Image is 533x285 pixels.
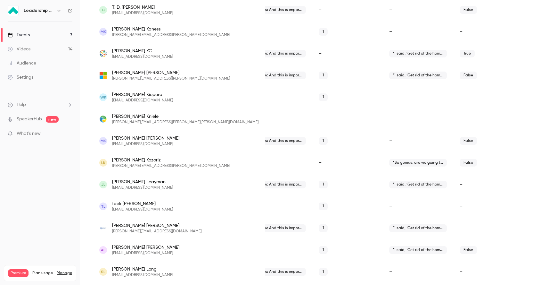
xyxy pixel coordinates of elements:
[242,195,312,217] div: –
[112,229,201,234] span: [PERSON_NAME][EMAIL_ADDRESS][DOMAIN_NAME]
[453,86,524,108] div: –
[112,185,173,190] span: [EMAIL_ADDRESS][DOMAIN_NAME]
[101,160,105,166] span: LK
[389,246,447,254] span: “I said, ‘Get rid of the home office’ not decentralize the company."
[248,72,306,79] span: Big View: And this is important because...
[453,195,524,217] div: –
[242,239,312,261] div: –
[319,28,328,36] span: 1
[8,101,72,108] li: help-dropdown-opener
[112,142,179,147] span: [EMAIL_ADDRESS][DOMAIN_NAME]
[112,163,230,168] span: [PERSON_NAME][EMAIL_ADDRESS][PERSON_NAME][DOMAIN_NAME]
[319,224,328,232] span: 1
[112,244,179,251] span: [PERSON_NAME] [PERSON_NAME]
[112,98,173,103] span: [EMAIL_ADDRESS][DOMAIN_NAME]
[112,135,179,142] span: [PERSON_NAME] [PERSON_NAME]
[460,159,477,167] span: False
[101,7,105,13] span: TJ
[319,246,328,254] span: 1
[453,217,524,239] div: –
[242,152,312,174] div: –
[389,181,447,188] span: “I said, ‘Get rid of the home office’ not decentralize the company."
[17,130,41,137] span: What's new
[383,108,453,130] div: –
[8,5,18,16] img: Leadership Strategies - 2025 Webinars
[112,26,230,32] span: [PERSON_NAME] Kaness
[101,182,105,187] span: JL
[319,137,328,145] span: 1
[112,272,173,278] span: [EMAIL_ADDRESS][DOMAIN_NAME]
[389,72,447,79] span: “I said, ‘Get rid of the home office’ not decentralize the company."
[8,74,33,81] div: Settings
[383,261,453,283] div: –
[24,7,54,14] h6: Leadership Strategies - 2025 Webinars
[453,261,524,283] div: –
[460,137,477,145] span: False
[112,120,258,125] span: [PERSON_NAME][EMAIL_ADDRESS][PERSON_NAME][PERSON_NAME][DOMAIN_NAME]
[453,174,524,195] div: –
[319,268,328,276] span: 1
[383,195,453,217] div: –
[99,72,107,79] img: outlook.com
[32,271,53,276] span: Plan usage
[112,113,258,120] span: [PERSON_NAME] Kniele
[242,108,312,130] div: –
[57,271,72,276] a: Manage
[312,152,383,174] div: –
[389,159,447,167] span: “So genius, are we going to stop billing our customers?”
[112,91,173,98] span: [PERSON_NAME] Kiepura
[248,50,306,57] span: Big View: And this is important because...
[112,222,201,229] span: [PERSON_NAME] [PERSON_NAME]
[112,207,173,212] span: [EMAIL_ADDRESS][DOMAIN_NAME]
[112,251,179,256] span: [EMAIL_ADDRESS][DOMAIN_NAME]
[389,50,447,57] span: “I said, ‘Get rid of the home office’ not decentralize the company."
[112,4,173,11] span: T. D. [PERSON_NAME]
[248,6,306,14] span: Big View: And this is important because...
[112,201,173,207] span: taek [PERSON_NAME]
[99,50,107,57] img: globalpeace.org
[101,247,105,253] span: AL
[101,29,106,35] span: MK
[112,11,173,16] span: [EMAIL_ADDRESS][DOMAIN_NAME]
[99,224,107,232] img: compensationconnections.com
[17,116,42,123] a: SpeakerHub
[112,179,173,185] span: [PERSON_NAME] Leayman
[383,21,453,43] div: –
[99,115,107,123] img: kehe.com
[242,21,312,43] div: –
[112,76,230,81] span: [PERSON_NAME][EMAIL_ADDRESS][PERSON_NAME][DOMAIN_NAME]
[100,94,106,100] span: WK
[460,6,477,14] span: False
[319,203,328,210] span: 1
[248,268,306,276] span: Big View: And this is important because...
[8,60,36,66] div: Audience
[312,43,383,65] div: –
[389,224,447,232] span: “I said, ‘Get rid of the home office’ not decentralize the company."
[112,48,173,54] span: [PERSON_NAME] KC
[112,266,173,272] span: [PERSON_NAME] Long
[248,224,306,232] span: Big View: And this is important because...
[248,181,306,188] span: Big View: And this is important because...
[319,181,328,188] span: 1
[17,101,26,108] span: Help
[460,246,477,254] span: False
[319,93,328,101] span: 1
[248,137,306,145] span: Big View: And this is important because...
[112,32,230,38] span: [PERSON_NAME][EMAIL_ADDRESS][PERSON_NAME][DOMAIN_NAME]
[242,86,312,108] div: –
[112,70,230,76] span: [PERSON_NAME] [PERSON_NAME]
[312,108,383,130] div: –
[112,157,230,163] span: [PERSON_NAME] Kozoriz
[46,116,59,123] span: new
[383,130,453,152] div: –
[112,54,173,59] span: [EMAIL_ADDRESS][DOMAIN_NAME]
[460,50,475,57] span: True
[8,269,29,277] span: Premium
[8,32,30,38] div: Events
[319,72,328,79] span: 1
[101,269,105,275] span: SL
[8,46,30,52] div: Videos
[460,72,477,79] span: False
[453,21,524,43] div: –
[383,86,453,108] div: –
